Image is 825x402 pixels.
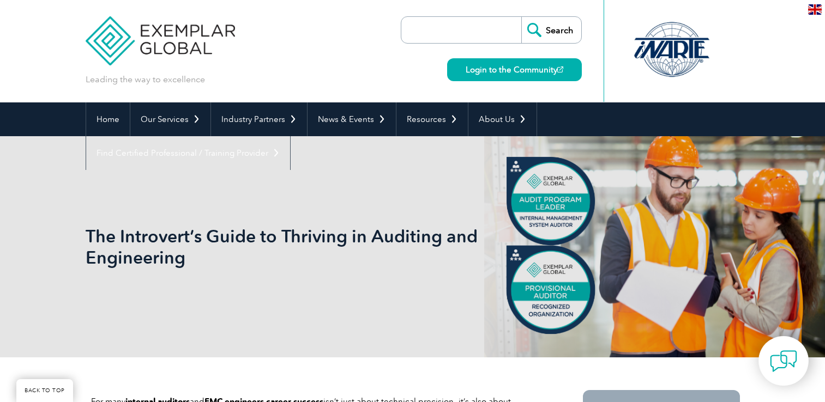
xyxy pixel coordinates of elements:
a: About Us [468,102,537,136]
img: open_square.png [557,66,563,72]
img: contact-chat.png [770,348,797,375]
a: Our Services [130,102,210,136]
a: Resources [396,102,468,136]
input: Search [521,17,581,43]
a: News & Events [308,102,396,136]
img: en [808,4,822,15]
a: BACK TO TOP [16,379,73,402]
a: Find Certified Professional / Training Provider [86,136,290,170]
a: Industry Partners [211,102,307,136]
a: Home [86,102,130,136]
a: Login to the Community [447,58,582,81]
p: Leading the way to excellence [86,74,205,86]
h1: The Introvert’s Guide to Thriving in Auditing and Engineering [86,226,504,268]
